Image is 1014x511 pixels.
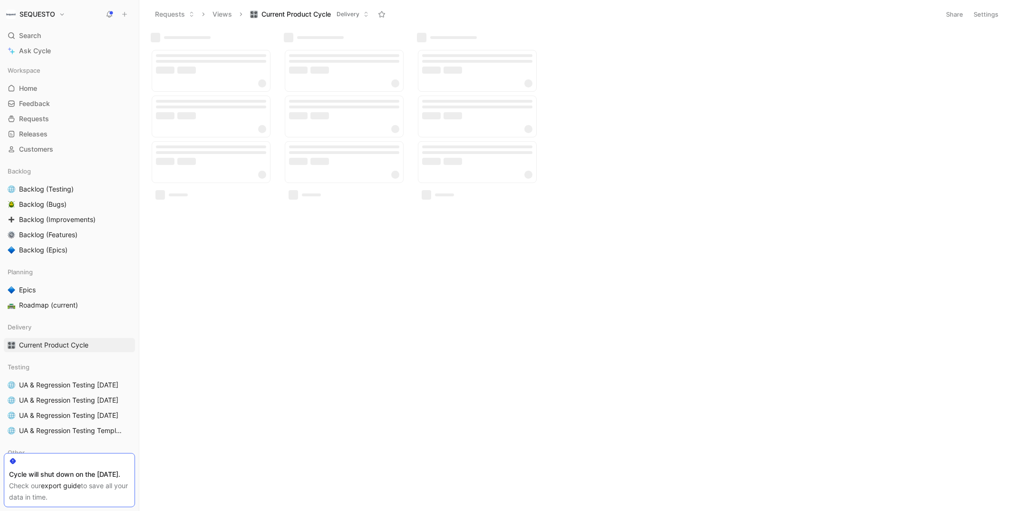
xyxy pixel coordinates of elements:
button: 🌐 [6,183,17,195]
button: 🌐 [6,395,17,406]
span: Planning [8,267,33,277]
img: 🎛️ [250,10,258,18]
img: 🪲 [8,201,15,208]
img: 🌐 [8,381,15,389]
img: 🌐 [8,412,15,419]
span: UA & Regression Testing Template [19,426,122,435]
div: Backlog [4,164,135,178]
a: 🪲Backlog (Bugs) [4,197,135,212]
span: Requests [19,114,49,124]
img: 🛣️ [8,301,15,309]
a: 🌐UA & Regression Testing [DATE] [4,378,135,392]
button: Requests [151,7,199,21]
span: Search [19,30,41,41]
span: Delivery [337,10,359,19]
span: Backlog (Bugs) [19,200,67,209]
button: 🌐 [6,425,17,436]
span: UA & Regression Testing [DATE] [19,380,118,390]
span: Current Product Cycle [261,10,331,19]
span: Epics [19,285,36,295]
div: Planning [4,265,135,279]
img: 🔷 [8,246,15,254]
div: Check our to save all your data in time. [9,480,130,503]
button: ➕ [6,214,17,225]
span: Backlog [8,166,31,176]
span: Backlog (Testing) [19,184,74,194]
img: 🌐 [8,185,15,193]
div: Other [4,445,135,460]
button: 🌐 [6,410,17,421]
img: 🌐 [8,427,15,434]
img: 🔷 [8,286,15,294]
div: Delivery [4,320,135,334]
button: 🎛️ [6,339,17,351]
span: UA & Regression Testing [DATE] [19,395,118,405]
span: Customers [19,145,53,154]
a: Requests [4,112,135,126]
span: Home [19,84,37,93]
a: 🌐Backlog (Testing) [4,182,135,196]
img: 🌐 [8,396,15,404]
a: ➕Backlog (Improvements) [4,212,135,227]
span: Delivery [8,322,31,332]
div: Backlog🌐Backlog (Testing)🪲Backlog (Bugs)➕Backlog (Improvements)⚙️Backlog (Features)🔷Backlog (Epics) [4,164,135,257]
div: Cycle will shut down on the [DATE]. [9,469,130,480]
span: Releases [19,129,48,139]
div: Workspace [4,63,135,77]
button: 🛣️ [6,299,17,311]
div: Delivery🎛️Current Product Cycle [4,320,135,352]
a: Ask Cycle [4,44,135,58]
span: Feedback [19,99,50,108]
button: SEQUESTOSEQUESTO [4,8,68,21]
button: Views [208,7,236,21]
h1: SEQUESTO [19,10,55,19]
button: 🔷 [6,284,17,296]
span: Ask Cycle [19,45,51,57]
a: Customers [4,142,135,156]
img: SEQUESTO [6,10,16,19]
div: Testing🌐UA & Regression Testing [DATE]🌐UA & Regression Testing [DATE]🌐UA & Regression Testing [DA... [4,360,135,438]
a: 🌐UA & Regression Testing [DATE] [4,408,135,423]
a: Feedback [4,96,135,111]
a: Releases [4,127,135,141]
img: ➕ [8,216,15,223]
span: Backlog (Improvements) [19,215,96,224]
a: ⚙️Backlog (Features) [4,228,135,242]
span: Workspace [8,66,40,75]
a: 🔷Epics [4,283,135,297]
span: Roadmap (current) [19,300,78,310]
a: 🌐UA & Regression Testing Template [4,424,135,438]
button: Share [942,8,967,21]
button: 🔷 [6,244,17,256]
a: 🎛️Current Product Cycle [4,338,135,352]
a: 🛣️Roadmap (current) [4,298,135,312]
img: ⚙️ [8,231,15,239]
a: Home [4,81,135,96]
button: 🪲 [6,199,17,210]
a: 🔷Backlog (Epics) [4,243,135,257]
a: 🌐UA & Regression Testing [DATE] [4,393,135,407]
div: Testing [4,360,135,374]
button: 🌐 [6,379,17,391]
div: Search [4,29,135,43]
span: Other [8,448,25,457]
span: Backlog (Features) [19,230,77,240]
button: Settings [969,8,1003,21]
a: export guide [41,482,81,490]
img: 🎛️ [8,341,15,349]
div: Planning🔷Epics🛣️Roadmap (current) [4,265,135,312]
span: Backlog (Epics) [19,245,68,255]
span: Testing [8,362,29,372]
button: 🎛️Current Product CycleDelivery [246,7,373,21]
span: UA & Regression Testing [DATE] [19,411,118,420]
span: Current Product Cycle [19,340,88,350]
button: ⚙️ [6,229,17,241]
